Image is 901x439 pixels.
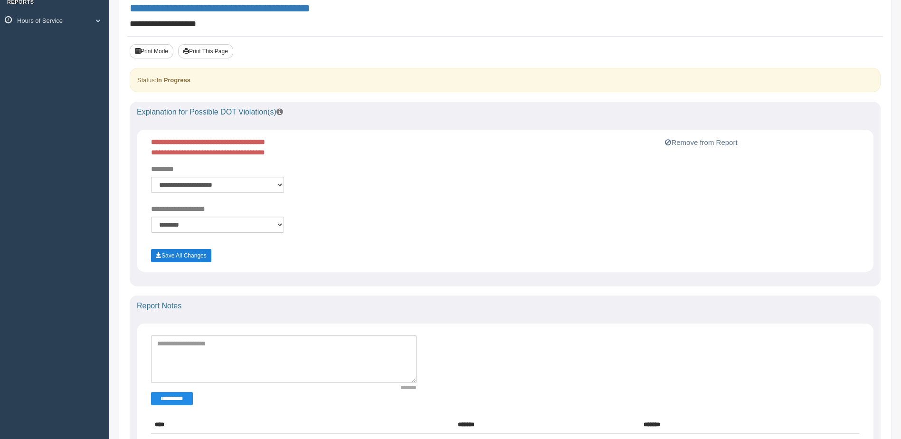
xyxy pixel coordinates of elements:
button: Print Mode [130,44,173,58]
button: Save [151,249,211,262]
button: Remove from Report [662,137,740,148]
button: Print This Page [178,44,233,58]
div: Report Notes [130,296,881,316]
button: Change Filter Options [151,392,193,405]
div: Explanation for Possible DOT Violation(s) [130,102,881,123]
strong: In Progress [156,76,190,84]
div: Status: [130,68,881,92]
